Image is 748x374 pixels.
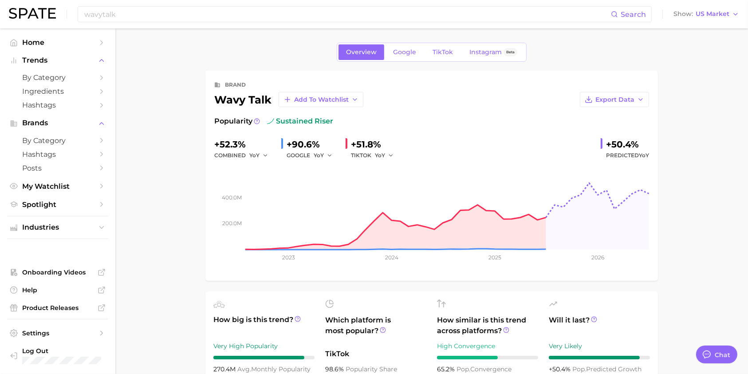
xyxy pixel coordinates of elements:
span: 65.2% [437,365,457,373]
a: Spotlight [7,198,108,211]
span: Add to Watchlist [294,96,349,103]
span: predicted growth [572,365,642,373]
button: Trends [7,54,108,67]
img: SPATE [9,8,56,19]
a: Product Releases [7,301,108,314]
button: YoY [375,150,394,161]
div: 9 / 10 [213,356,315,359]
span: Search [621,10,646,19]
button: Industries [7,221,108,234]
tspan: 2025 [488,254,501,261]
div: GOOGLE [287,150,339,161]
abbr: popularity index [457,365,470,373]
span: Ingredients [22,87,93,95]
button: Add to Watchlist [279,92,363,107]
span: Predicted [606,150,649,161]
a: TikTok [425,44,461,60]
span: 98.6% [325,365,346,373]
div: combined [214,150,274,161]
input: Search here for a brand, industry, or ingredient [83,7,611,22]
span: Export Data [595,96,634,103]
span: Google [393,48,416,56]
a: by Category [7,71,108,84]
span: Popularity [214,116,252,127]
a: by Category [7,134,108,147]
span: monthly popularity [237,365,311,373]
span: +50.4% [549,365,572,373]
span: Show [673,12,693,16]
span: Help [22,286,93,294]
a: Overview [339,44,384,60]
span: YoY [314,151,324,159]
div: 6 / 10 [437,356,538,359]
span: by Category [22,73,93,82]
a: Settings [7,326,108,340]
span: TikTok [325,349,426,359]
a: Hashtags [7,98,108,112]
div: Very Likely [549,341,650,351]
button: YoY [314,150,333,161]
div: brand [225,80,246,90]
a: Ingredients [7,84,108,98]
span: TikTok [433,48,453,56]
span: YoY [249,151,260,159]
span: convergence [457,365,512,373]
span: Will it last? [549,315,650,336]
a: InstagramBeta [462,44,525,60]
div: +52.3% [214,137,274,151]
span: How big is this trend? [213,314,315,336]
span: Instagram [469,48,502,56]
tspan: 2024 [385,254,398,261]
a: Hashtags [7,147,108,161]
div: High Convergence [437,341,538,351]
span: How similar is this trend across platforms? [437,315,538,336]
div: Very High Popularity [213,341,315,351]
img: sustained riser [267,118,274,125]
a: Onboarding Videos [7,266,108,279]
span: Posts [22,164,93,172]
span: Log Out [22,347,101,355]
button: Brands [7,116,108,130]
span: by Category [22,136,93,145]
a: My Watchlist [7,179,108,193]
span: Hashtags [22,101,93,109]
abbr: popularity index [572,365,586,373]
div: +90.6% [287,137,339,151]
tspan: 2026 [591,254,604,261]
span: Settings [22,329,93,337]
span: Which platform is most popular? [325,315,426,344]
span: Brands [22,119,93,127]
div: wavy talk [214,92,363,107]
span: Trends [22,56,93,64]
button: ShowUS Market [671,8,741,20]
a: Log out. Currently logged in with e-mail pryan@sharkninja.com. [7,344,108,367]
span: Overview [346,48,377,56]
div: TIKTOK [351,150,400,161]
a: Posts [7,161,108,175]
abbr: average [237,365,251,373]
div: +51.8% [351,137,400,151]
button: Export Data [580,92,649,107]
span: 270.4m [213,365,237,373]
span: YoY [375,151,385,159]
tspan: 2023 [282,254,295,261]
span: Home [22,38,93,47]
span: sustained riser [267,116,333,127]
span: Spotlight [22,200,93,209]
span: Product Releases [22,304,93,312]
span: Industries [22,223,93,231]
div: 9 / 10 [549,356,650,359]
button: YoY [249,150,268,161]
a: Google [386,44,424,60]
span: US Market [696,12,729,16]
span: Hashtags [22,150,93,159]
span: popularity share [346,365,397,373]
a: Home [7,36,108,49]
span: YoY [639,152,649,159]
span: Beta [506,48,515,56]
div: +50.4% [606,137,649,151]
span: Onboarding Videos [22,268,93,276]
a: Help [7,283,108,297]
span: My Watchlist [22,182,93,191]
